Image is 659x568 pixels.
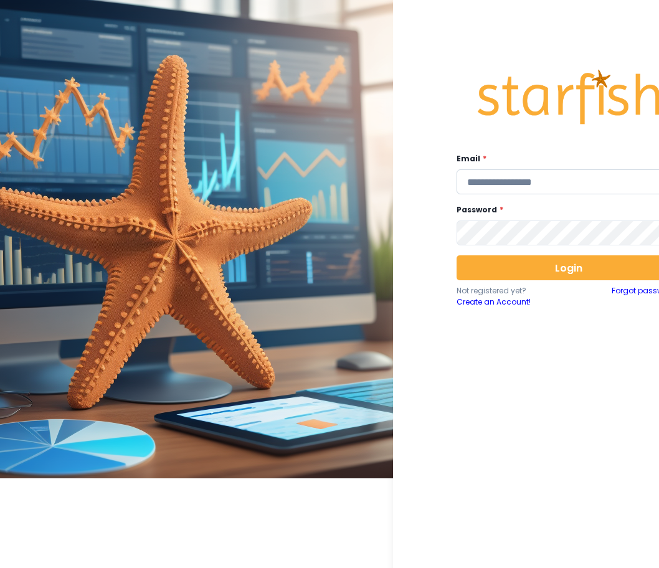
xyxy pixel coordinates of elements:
[457,296,569,308] a: Create an Account!
[457,285,569,296] p: Not registered yet?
